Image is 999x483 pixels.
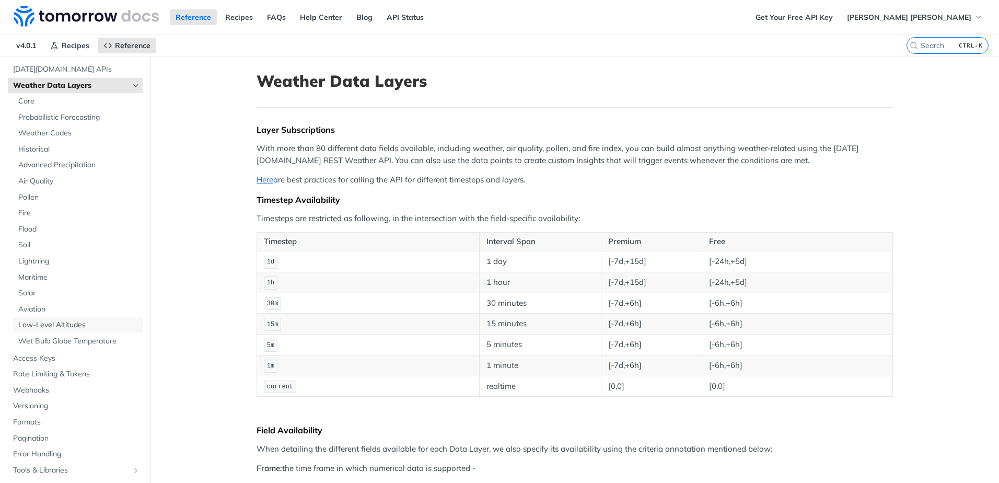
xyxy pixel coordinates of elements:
[381,9,429,25] a: API Status
[13,369,140,379] span: Rate Limiting & Tokens
[8,446,143,462] a: Error Handling
[601,272,702,293] td: [-7d,+15d]
[18,112,140,123] span: Probabilistic Forecasting
[479,314,601,335] td: 15 minutes
[13,174,143,189] a: Air Quality
[18,160,140,170] span: Advanced Precipitation
[13,317,143,333] a: Low-Level Altitudes
[18,176,140,187] span: Air Quality
[257,443,893,455] p: When detailing the different fields available for each Data Layer, we also specify its availabili...
[479,355,601,376] td: 1 minute
[257,463,282,473] strong: Frame:
[18,96,140,107] span: Core
[479,293,601,314] td: 30 minutes
[267,300,278,307] span: 30m
[479,251,601,272] td: 1 day
[13,353,140,364] span: Access Keys
[847,13,971,22] span: [PERSON_NAME] [PERSON_NAME]
[98,38,156,53] a: Reference
[18,224,140,235] span: Flood
[257,143,893,166] p: With more than 80 different data fields available, including weather, air quality, pollen, and fi...
[8,366,143,382] a: Rate Limiting & Tokens
[702,335,892,355] td: [-6h,+6h]
[18,304,140,315] span: Aviation
[8,351,143,366] a: Access Keys
[8,398,143,414] a: Versioning
[13,385,140,396] span: Webhooks
[14,6,159,27] img: Tomorrow.io Weather API Docs
[18,256,140,267] span: Lightning
[13,80,129,91] span: Weather Data Layers
[13,190,143,205] a: Pollen
[13,285,143,301] a: Solar
[115,41,150,50] span: Reference
[18,144,140,155] span: Historical
[351,9,378,25] a: Blog
[257,463,893,475] p: the time frame in which numerical data is supported -
[702,376,892,397] td: [0,0]
[132,466,140,475] button: Show subpages for Tools & Libraries
[702,293,892,314] td: [-6h,+6h]
[702,355,892,376] td: [-6h,+6h]
[601,314,702,335] td: [-7d,+6h]
[267,321,278,328] span: 15m
[702,233,892,251] th: Free
[13,142,143,157] a: Historical
[601,335,702,355] td: [-7d,+6h]
[479,272,601,293] td: 1 hour
[257,194,893,205] div: Timestep Availability
[8,431,143,446] a: Pagination
[257,233,480,251] th: Timestep
[13,64,140,75] span: [DATE][DOMAIN_NAME] APIs
[8,463,143,478] a: Tools & LibrariesShow subpages for Tools & Libraries
[8,78,143,94] a: Weather Data LayersHide subpages for Weather Data Layers
[601,355,702,376] td: [-7d,+6h]
[267,279,274,286] span: 1h
[13,157,143,173] a: Advanced Precipitation
[479,376,601,397] td: realtime
[601,251,702,272] td: [-7d,+15d]
[294,9,348,25] a: Help Center
[13,270,143,285] a: Maritime
[13,449,140,459] span: Error Handling
[10,38,42,53] span: v4.0.1
[13,125,143,141] a: Weather Codes
[841,9,989,25] button: [PERSON_NAME] [PERSON_NAME]
[18,272,140,283] span: Maritime
[18,128,140,139] span: Weather Codes
[13,465,129,476] span: Tools & Libraries
[267,258,274,266] span: 1d
[257,72,893,90] h1: Weather Data Layers
[261,9,292,25] a: FAQs
[8,383,143,398] a: Webhooks
[702,251,892,272] td: [-24h,+5d]
[13,333,143,349] a: Wet Bulb Globe Temperature
[13,417,140,428] span: Formats
[13,110,143,125] a: Probabilistic Forecasting
[18,288,140,298] span: Solar
[601,293,702,314] td: [-7d,+6h]
[257,213,893,225] p: Timesteps are restricted as following, in the intersection with the field-specific availability:
[62,41,89,50] span: Recipes
[13,433,140,444] span: Pagination
[18,240,140,250] span: Soil
[479,233,601,251] th: Interval Span
[267,362,274,370] span: 1m
[257,175,273,185] a: Here
[601,233,702,251] th: Premium
[8,415,143,430] a: Formats
[170,9,217,25] a: Reference
[18,192,140,203] span: Pollen
[13,94,143,109] a: Core
[18,336,140,347] span: Wet Bulb Globe Temperature
[956,40,985,51] kbd: CTRL-K
[13,302,143,317] a: Aviation
[13,237,143,253] a: Soil
[18,208,140,218] span: Fire
[479,335,601,355] td: 5 minutes
[267,342,274,349] span: 5m
[13,254,143,269] a: Lightning
[13,401,140,411] span: Versioning
[13,222,143,237] a: Flood
[702,272,892,293] td: [-24h,+5d]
